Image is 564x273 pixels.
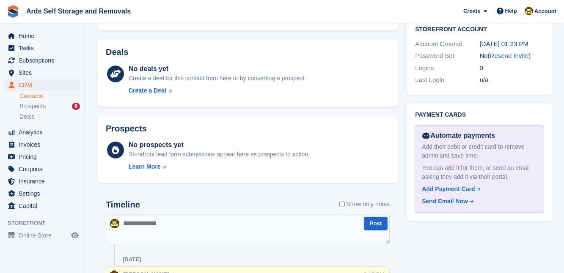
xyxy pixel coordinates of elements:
[415,112,544,118] h2: Payment cards
[123,256,141,263] div: [DATE]
[415,25,544,33] h2: Storefront Account
[19,67,69,79] span: Sites
[4,30,80,42] a: menu
[19,42,69,54] span: Tasks
[479,39,544,49] div: [DATE] 01:23 PM
[479,75,544,85] div: n/a
[129,162,310,171] a: Learn More
[4,229,80,241] a: menu
[72,103,80,110] div: 6
[23,4,134,18] a: Ards Self Storage and Removals
[19,175,69,187] span: Insurance
[488,52,531,59] span: ( )
[19,126,69,138] span: Analytics
[422,142,536,160] div: Add their debit or credit card to remove admin and save time.
[19,112,80,121] a: Deals
[505,7,517,15] span: Help
[4,188,80,199] a: menu
[422,131,536,141] div: Automate payments
[129,140,310,150] div: No prospects yet
[525,7,533,15] img: Mark McFerran
[422,164,536,181] div: You can add it for them, or send an email asking they add it via their portal.
[4,79,80,91] a: menu
[19,229,69,241] span: Online Store
[19,92,80,100] a: Contacts
[422,185,475,194] div: Add Payment Card
[129,162,160,171] div: Learn More
[70,230,80,240] a: Preview store
[4,67,80,79] a: menu
[4,42,80,54] a: menu
[19,55,69,66] span: Subscriptions
[19,102,46,110] span: Prospects
[7,5,19,18] img: stora-icon-8386f47178a22dfd0bd8f6a31ec36ba5ce8667c1dd55bd0f319d3a0aa187defe.svg
[415,51,479,61] div: Password Set
[415,75,479,85] div: Last Login
[106,47,128,57] h2: Deals
[129,74,306,83] div: Create a deal for this contact from here or by converting a prospect.
[415,63,479,73] div: Logins
[19,200,69,212] span: Capital
[339,200,390,209] label: Show only notes
[129,86,306,95] a: Create a Deal
[479,51,544,61] div: No
[106,124,147,134] h2: Prospects
[534,7,556,16] span: Account
[4,200,80,212] a: menu
[422,185,533,194] a: Add Payment Card
[4,175,80,187] a: menu
[4,151,80,163] a: menu
[129,86,166,95] div: Create a Deal
[4,163,80,175] a: menu
[110,219,119,228] img: Mark McFerran
[106,200,140,210] h2: Timeline
[19,113,35,121] span: Deals
[19,139,69,150] span: Invoices
[4,55,80,66] a: menu
[129,64,306,74] div: No deals yet
[490,52,529,59] a: Resend Invite
[19,151,69,163] span: Pricing
[339,200,345,209] input: Show only notes
[8,219,84,227] span: Storefront
[4,139,80,150] a: menu
[19,79,69,91] span: CRM
[19,102,80,111] a: Prospects 6
[4,126,80,138] a: menu
[463,7,480,15] span: Create
[129,150,310,159] div: Storefront lead form submissions appear here as prospects to action.
[415,39,479,49] div: Account Created
[422,197,468,206] div: Send Email Now
[364,217,388,231] button: Post
[19,163,69,175] span: Coupons
[19,30,69,42] span: Home
[479,63,544,73] div: 0
[19,188,69,199] span: Settings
